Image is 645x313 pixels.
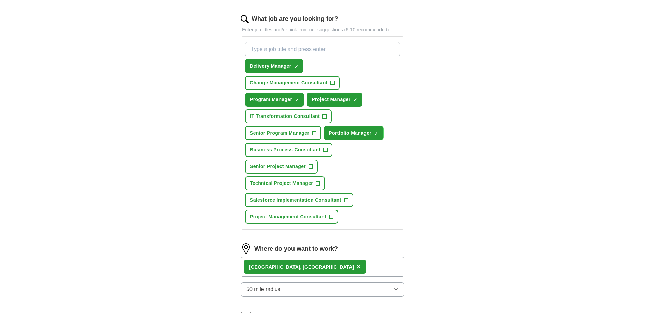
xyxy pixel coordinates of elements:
span: Technical Project Manager [250,180,313,187]
img: search.png [241,15,249,23]
span: Senior Project Manager [250,163,306,170]
span: ✓ [374,131,378,136]
button: Salesforce Implementation Consultant [245,193,353,207]
button: Business Process Consultant [245,143,332,157]
span: Salesforce Implementation Consultant [250,196,341,204]
span: Business Process Consultant [250,146,320,153]
button: Senior Project Manager [245,160,318,174]
button: Senior Program Manager [245,126,321,140]
button: Program Manager✓ [245,93,304,107]
button: Project Manager✓ [307,93,362,107]
button: Project Management Consultant [245,210,338,224]
span: Project Manager [312,96,350,103]
button: Portfolio Manager✓ [324,126,383,140]
button: Delivery Manager✓ [245,59,303,73]
span: Program Manager [250,96,292,103]
img: location.png [241,243,252,254]
button: Change Management Consultant [245,76,340,90]
span: ✓ [295,97,299,103]
span: Portfolio Manager [329,130,371,137]
button: Technical Project Manager [245,176,325,190]
span: ✓ [294,64,298,69]
input: Type a job title and press enter [245,42,400,56]
label: What job are you looking for? [252,14,338,24]
span: Delivery Manager [250,63,291,70]
span: × [357,263,361,270]
label: Where do you want to work? [254,244,338,254]
span: Change Management Consultant [250,79,328,86]
span: ✓ [353,97,357,103]
span: 50 mile radius [246,285,281,294]
span: Project Management Consultant [250,213,326,220]
div: [GEOGRAPHIC_DATA], [GEOGRAPHIC_DATA] [249,263,354,271]
button: 50 mile radius [241,282,404,297]
span: IT Transformation Consultant [250,113,320,120]
span: Senior Program Manager [250,130,309,137]
p: Enter job titles and/or pick from our suggestions (6-10 recommended) [241,26,404,33]
button: IT Transformation Consultant [245,109,332,123]
button: × [357,262,361,272]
